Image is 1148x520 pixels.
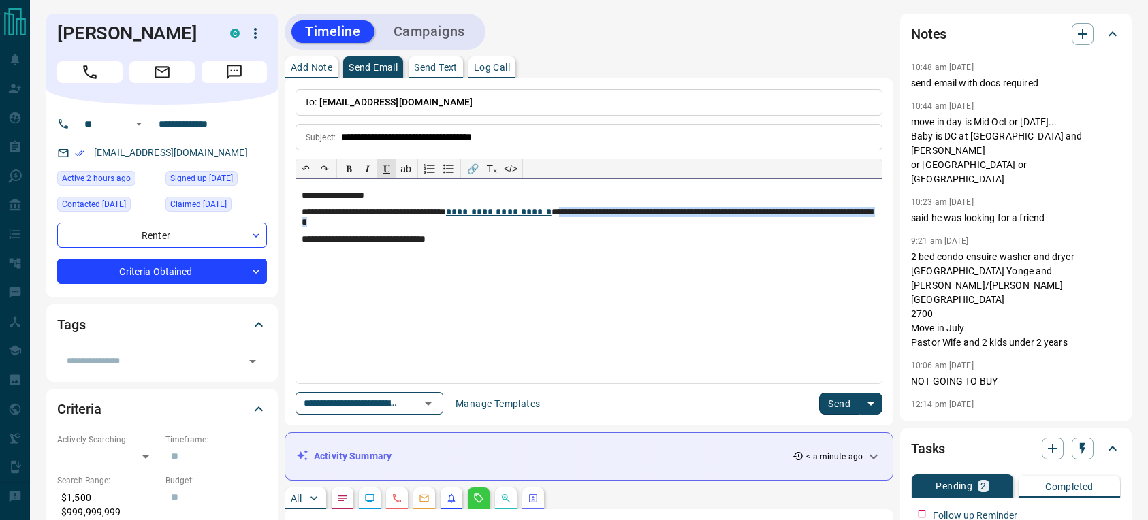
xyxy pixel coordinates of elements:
svg: Opportunities [500,493,511,504]
h2: Tasks [911,438,945,459]
p: Search Range: [57,474,159,487]
span: 𝐔 [383,163,390,174]
button: ab [396,159,415,178]
div: split button [819,393,882,415]
p: 2 [980,481,986,491]
p: Pending [936,481,972,491]
p: 10:44 am [DATE] [911,101,974,111]
button: Send [819,393,859,415]
button: 𝐁 [339,159,358,178]
span: Claimed [DATE] [170,197,227,211]
h2: Notes [911,23,946,45]
div: Thu Jul 15 2021 [165,171,267,190]
span: Active 2 hours ago [62,172,131,185]
p: Subject: [306,131,336,144]
svg: Requests [473,493,484,504]
p: Add Note [291,63,332,72]
p: Activity Summary [314,449,392,464]
button: Open [243,352,262,371]
p: Actively Searching: [57,434,159,446]
div: Notes [911,18,1121,50]
span: Contacted [DATE] [62,197,126,211]
p: 2 bed condo ensuire washer and dryer [GEOGRAPHIC_DATA] Yonge and [PERSON_NAME]/[PERSON_NAME][GEOG... [911,250,1121,350]
span: [EMAIL_ADDRESS][DOMAIN_NAME] [319,97,473,108]
p: < a minute ago [806,451,863,463]
span: Message [202,61,267,83]
div: condos.ca [230,29,240,38]
svg: Listing Alerts [446,493,457,504]
div: Tags [57,308,267,341]
button: </> [501,159,520,178]
p: Completed [1045,482,1094,491]
svg: Email Verified [75,148,84,158]
button: ↷ [315,159,334,178]
button: Campaigns [380,20,479,43]
svg: Notes [337,493,348,504]
button: 𝑰 [358,159,377,178]
div: Tue Sep 16 2025 [57,197,159,216]
p: Log Call [474,63,510,72]
p: 12:14 pm [DATE] [911,400,974,409]
a: [EMAIL_ADDRESS][DOMAIN_NAME] [94,147,248,158]
p: Timeframe: [165,434,267,446]
p: All [291,493,302,503]
p: 10:06 am [DATE] [911,361,974,370]
svg: Calls [392,493,402,504]
button: 𝐔 [377,159,396,178]
p: 10:48 am [DATE] [911,63,974,72]
span: Call [57,61,123,83]
p: move in day is Mid Oct or [DATE]... Baby is DC at [GEOGRAPHIC_DATA] and [PERSON_NAME] or [GEOGRAP... [911,115,1121,186]
svg: Lead Browsing Activity [364,493,375,504]
div: Criteria [57,393,267,425]
p: said he was looking for a friend [911,211,1121,225]
svg: Agent Actions [528,493,539,504]
p: Send Text [414,63,458,72]
div: Criteria Obtained [57,259,267,284]
h2: Criteria [57,398,101,420]
button: ↶ [296,159,315,178]
button: Open [419,394,438,413]
span: Signed up [DATE] [170,172,233,185]
p: 9:21 am [DATE] [911,236,969,246]
h2: Tags [57,314,85,336]
p: Budget: [165,474,267,487]
p: To: [296,89,882,116]
svg: Emails [419,493,430,504]
button: Open [131,116,147,132]
div: Renter [57,223,267,248]
span: Email [129,61,195,83]
button: Timeline [291,20,374,43]
p: send email with docs required [911,76,1121,91]
h1: [PERSON_NAME] [57,22,210,44]
button: T̲ₓ [482,159,501,178]
button: Numbered list [420,159,439,178]
s: ab [400,163,411,174]
button: Bullet list [439,159,458,178]
div: Tasks [911,432,1121,465]
p: 10:23 am [DATE] [911,197,974,207]
button: 🔗 [463,159,482,178]
p: Send Email [349,63,398,72]
div: Sat Aug 12 2023 [165,197,267,216]
p: NOT GOING TO BUY [911,374,1121,389]
div: Sun Oct 12 2025 [57,171,159,190]
button: Manage Templates [447,393,548,415]
div: Activity Summary< a minute ago [296,444,882,469]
